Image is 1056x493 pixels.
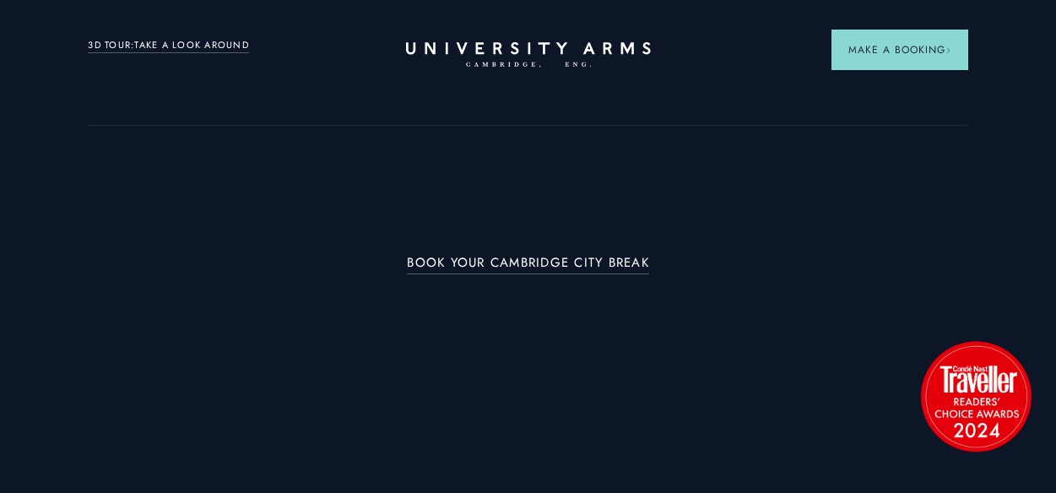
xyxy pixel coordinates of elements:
img: image-2524eff8f0c5d55edbf694693304c4387916dea5-1501x1501-png [912,333,1039,459]
a: Home [406,42,651,68]
span: Make a Booking [848,42,951,57]
button: Make a BookingArrow icon [831,30,968,70]
a: 3D TOUR:TAKE A LOOK AROUND [88,38,249,53]
img: Arrow icon [945,47,951,53]
a: BOOK YOUR CAMBRIDGE CITY BREAK [407,256,649,275]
